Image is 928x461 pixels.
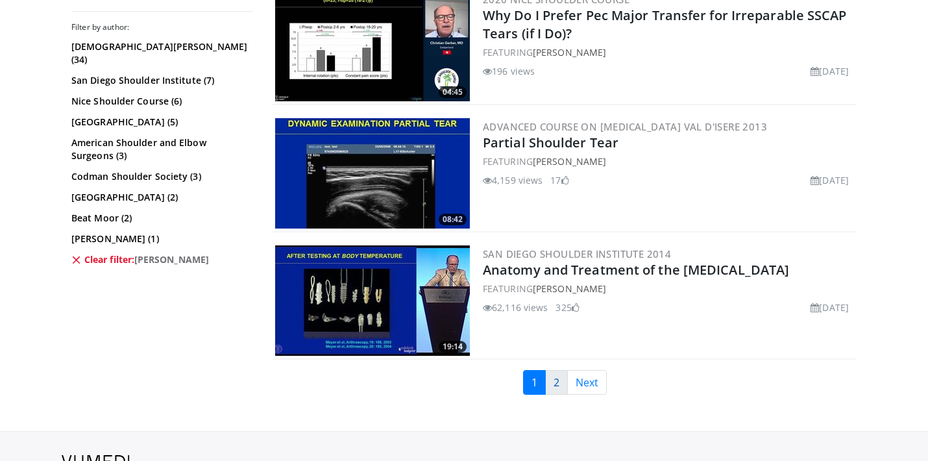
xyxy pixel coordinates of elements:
span: 19:14 [439,341,467,353]
div: FEATURING [483,155,854,168]
a: Codman Shoulder Society (3) [71,170,250,183]
a: [GEOGRAPHIC_DATA] (2) [71,191,250,204]
li: 17 [550,173,568,187]
a: American Shoulder and Elbow Surgeons (3) [71,136,250,162]
span: [PERSON_NAME] [134,253,209,266]
a: [PERSON_NAME] [533,46,606,58]
a: Anatomy and Treatment of the [MEDICAL_DATA] [483,261,789,279]
a: Why Do I Prefer Pec Major Transfer for Irreparable SSCAP Tears (if I Do)? [483,6,847,42]
img: 5SPjETdNCPS-ZANX4xMDoxOjBrO-I4W8_12.300x170_q85_crop-smart_upscale.jpg [275,118,470,229]
div: FEATURING [483,45,854,59]
a: Clear filter:[PERSON_NAME] [71,253,250,266]
a: Next [567,370,607,395]
a: San Diego Shoulder Institute (7) [71,74,250,87]
a: 2 [545,370,568,395]
li: [DATE] [811,173,849,187]
a: Advanced Course on [MEDICAL_DATA] Val d'isere 2013 [483,120,767,133]
a: [DEMOGRAPHIC_DATA][PERSON_NAME] (34) [71,40,250,66]
a: 1 [523,370,546,395]
a: [PERSON_NAME] [533,282,606,295]
a: Beat Moor (2) [71,212,250,225]
li: 4,159 views [483,173,543,187]
a: [GEOGRAPHIC_DATA] (5) [71,116,250,129]
a: Nice Shoulder Course (6) [71,95,250,108]
a: San Diego Shoulder Institute 2014 [483,247,671,260]
a: Partial Shoulder Tear [483,134,618,151]
a: [PERSON_NAME] [533,155,606,168]
li: 196 views [483,64,535,78]
li: [DATE] [811,301,849,314]
span: 08:42 [439,214,467,225]
span: 04:45 [439,86,467,98]
li: [DATE] [811,64,849,78]
a: [PERSON_NAME] (1) [71,232,250,245]
a: 08:42 [275,118,470,229]
a: 19:14 [275,245,470,356]
div: FEATURING [483,282,854,295]
li: 325 [556,301,579,314]
h3: Filter by author: [71,22,253,32]
img: 58008271-3059-4eea-87a5-8726eb53a503.300x170_q85_crop-smart_upscale.jpg [275,245,470,356]
li: 62,116 views [483,301,548,314]
nav: Search results pages [273,370,857,395]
